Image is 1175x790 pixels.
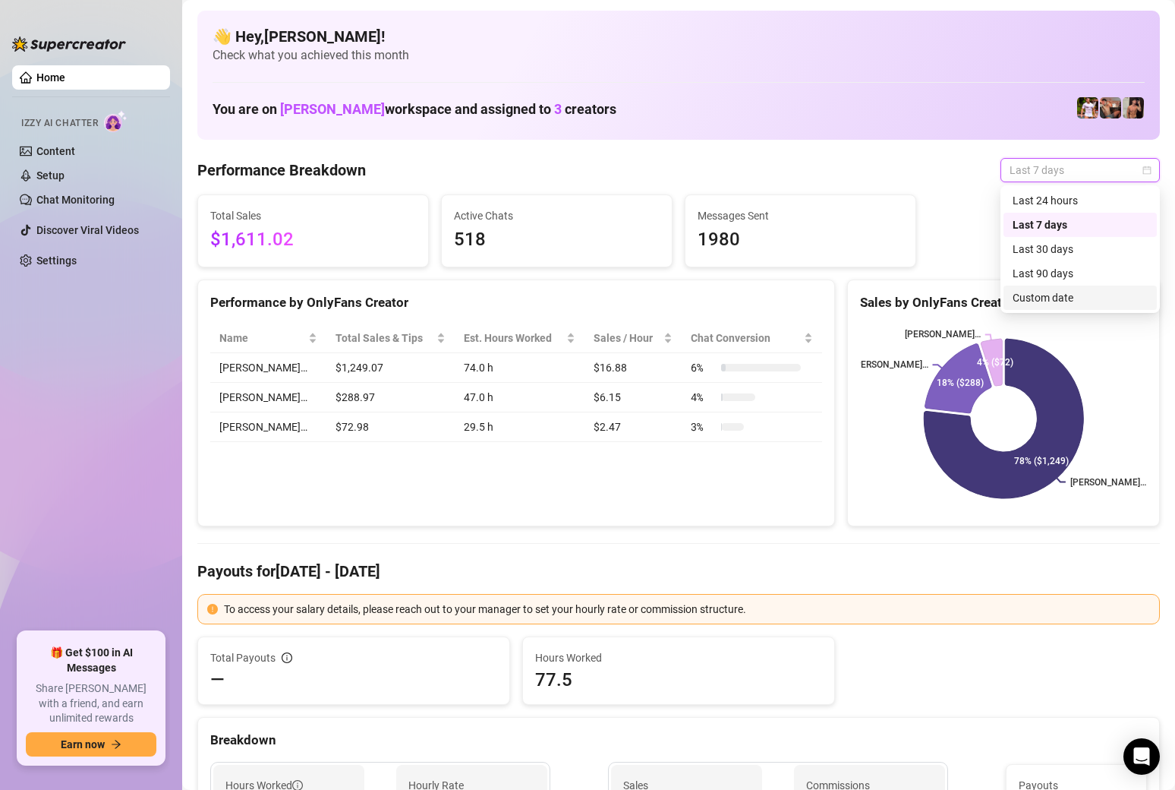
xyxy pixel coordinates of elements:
span: 6 % [691,359,715,376]
div: Sales by OnlyFans Creator [860,292,1147,313]
span: Share [PERSON_NAME] with a friend, and earn unlimited rewards [26,681,156,726]
td: $6.15 [584,383,682,412]
td: $72.98 [326,412,455,442]
img: logo-BBDzfeDw.svg [12,36,126,52]
span: Chat Conversion [691,330,801,346]
h4: 👋 Hey, [PERSON_NAME] ! [213,26,1145,47]
th: Chat Conversion [682,324,822,353]
td: 47.0 h [455,383,584,412]
div: Last 24 hours [1013,192,1148,209]
th: Name [210,324,326,353]
div: Last 90 days [1003,261,1157,286]
td: $288.97 [326,383,455,412]
div: Breakdown [210,730,1147,750]
button: Earn nowarrow-right [26,732,156,757]
a: Home [36,71,65,84]
div: Last 7 days [1013,216,1148,233]
h4: Payouts for [DATE] - [DATE] [197,561,1160,582]
td: [PERSON_NAME]… [210,353,326,383]
text: [PERSON_NAME]… [1070,477,1146,488]
span: Total Payouts [210,649,276,666]
div: Last 30 days [1003,237,1157,261]
span: [PERSON_NAME] [280,101,385,117]
a: Content [36,145,75,157]
div: Est. Hours Worked [464,330,562,346]
span: Name [219,330,305,346]
div: Custom date [1013,289,1148,306]
h4: Performance Breakdown [197,160,366,181]
div: Last 30 days [1013,241,1148,258]
td: $16.88 [584,353,682,383]
text: [PERSON_NAME]… [905,330,981,340]
a: Chat Monitoring [36,194,115,206]
text: [PERSON_NAME]… [852,359,928,370]
td: $1,249.07 [326,353,455,383]
a: Discover Viral Videos [36,224,139,236]
span: 4 % [691,389,715,406]
span: 3 [554,101,562,117]
img: Zach [1123,97,1144,118]
div: Custom date [1003,286,1157,310]
span: 1980 [698,226,903,254]
span: arrow-right [111,739,121,750]
span: Active Chats [454,207,660,224]
span: Messages Sent [698,207,903,224]
td: 74.0 h [455,353,584,383]
div: Last 7 days [1003,213,1157,237]
span: calendar [1142,166,1151,175]
span: Earn now [61,738,105,750]
td: $2.47 [584,412,682,442]
div: Performance by OnlyFans Creator [210,292,822,313]
span: Izzy AI Chatter [21,116,98,131]
span: 518 [454,226,660,254]
th: Sales / Hour [584,324,682,353]
div: Open Intercom Messenger [1123,738,1160,775]
span: 3 % [691,419,715,435]
td: 29.5 h [455,412,584,442]
div: Last 90 days [1013,265,1148,282]
img: Hector [1077,97,1098,118]
td: [PERSON_NAME]… [210,383,326,412]
div: To access your salary details, please reach out to your manager to set your hourly rate or commis... [224,601,1150,618]
span: 77.5 [535,668,822,692]
img: Osvaldo [1100,97,1121,118]
span: $1,611.02 [210,226,416,254]
span: Hours Worked [535,649,822,666]
a: Setup [36,169,65,182]
span: exclamation-circle [207,604,218,615]
span: — [210,668,225,692]
div: Last 24 hours [1003,188,1157,213]
th: Total Sales & Tips [326,324,455,353]
span: Total Sales & Tips [335,330,433,346]
img: AI Chatter [104,110,128,132]
h1: You are on workspace and assigned to creators [213,101,616,118]
span: Total Sales [210,207,416,224]
span: Check what you achieved this month [213,47,1145,64]
span: Sales / Hour [594,330,661,346]
a: Settings [36,254,77,267]
span: Last 7 days [1010,159,1151,182]
td: [PERSON_NAME]… [210,412,326,442]
span: 🎁 Get $100 in AI Messages [26,646,156,675]
span: info-circle [282,653,292,663]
